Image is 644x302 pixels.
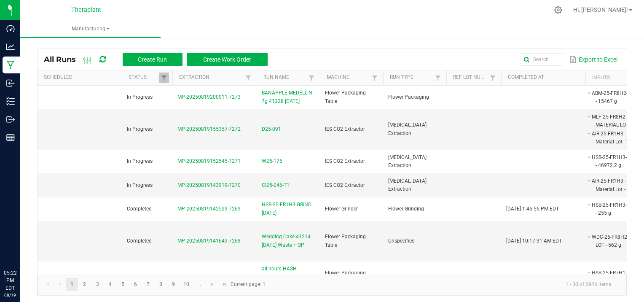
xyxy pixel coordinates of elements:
[325,206,358,212] span: Flower Grinder
[206,278,218,291] a: Go to the next page
[390,74,432,81] a: Run TypeSortable
[262,125,281,133] span: D25-091
[243,73,253,83] a: Filter
[327,74,369,81] a: MachineSortable
[6,79,15,87] inline-svg: Inbound
[6,43,15,51] inline-svg: Analytics
[271,278,618,291] kendo-pager-info: 1 - 30 of 6946 items
[104,278,116,291] a: Page 4
[306,73,317,83] a: Filter
[388,238,415,244] span: Unspecified
[127,206,152,212] span: Completed
[221,281,228,288] span: Go to the last page
[506,206,559,212] span: [DATE] 1:46:56 PM EDT
[262,157,282,165] span: W25-176
[263,74,306,81] a: Run NameSortable
[44,52,274,67] div: All Runs
[388,122,427,136] span: [MEDICAL_DATA] Extraction
[127,238,152,244] span: Completed
[159,73,169,83] a: Filter
[177,158,241,164] span: MP-20250819152545-7271
[262,89,315,105] span: BANAPPLE MEDELLIN 7g 41228 [DATE]
[193,278,205,291] a: Page 11
[71,6,101,13] span: Theraplant
[325,90,366,104] span: Flower Packaging Table
[38,274,627,295] kendo-pager: Current page: 1
[262,201,315,217] span: HSB-25-FR1H3 GRIND [DATE]
[155,278,167,291] a: Page 8
[127,158,153,164] span: In Progress
[177,126,241,132] span: MP-20250819155357-7272
[129,74,158,81] a: StatusSortable
[6,24,15,33] inline-svg: Dashboard
[325,234,366,248] span: Flower Packaging Table
[553,6,563,14] div: Manage settings
[567,52,620,67] button: Export to Excel
[218,278,231,291] a: Go to the last page
[6,133,15,142] inline-svg: Reports
[209,281,215,288] span: Go to the next page
[127,94,153,100] span: In Progress
[20,20,161,38] a: Manufacturing
[127,126,153,132] span: In Progress
[370,73,380,83] a: Filter
[180,278,193,291] a: Page 10
[388,154,427,168] span: [MEDICAL_DATA] Extraction
[488,73,498,83] a: Filter
[388,178,427,192] span: [MEDICAL_DATA] Extraction
[44,74,118,81] a: ScheduledSortable
[325,182,365,188] span: IES CO2 Extractor
[177,182,241,188] span: MP-20250819143919-7270
[4,269,16,292] p: 05:22 PM EDT
[127,182,153,188] span: In Progress
[177,206,241,212] span: MP-20250819142529-7269
[6,61,15,69] inline-svg: Manufacturing
[388,206,424,212] span: Flower Grinding
[117,278,129,291] a: Page 5
[262,181,290,189] span: CI25-046-T1
[4,292,16,298] p: 08/19
[138,56,167,63] span: Create Run
[129,278,142,291] a: Page 6
[179,74,243,81] a: ExtractionSortable
[325,126,365,132] span: IES CO2 Extractor
[177,238,241,244] span: MP-20250819141643-7268
[123,53,182,66] button: Create Run
[520,53,562,66] input: Search
[203,56,251,63] span: Create Work Order
[177,94,241,100] span: MP-20250819200911-7273
[91,278,104,291] a: Page 3
[433,73,443,83] a: Filter
[8,235,34,260] iframe: Resource center
[506,238,562,244] span: [DATE] 10:17:31 AM EDT
[66,278,78,291] a: Page 1
[325,158,365,164] span: IES CO2 Extractor
[25,233,35,243] iframe: Resource center unread badge
[453,74,487,81] a: Ref Lot NumberSortable
[388,94,429,100] span: Flower Packaging
[573,6,628,13] span: Hi, [PERSON_NAME]!
[508,74,582,81] a: Completed AtSortable
[6,97,15,105] inline-svg: Inventory
[142,278,154,291] a: Page 7
[262,265,315,289] span: all:hours HASH BURGER over:timers 41204 [DATE]
[78,278,91,291] a: Page 2
[262,233,315,249] span: Wedding Cake 41214 [DATE] Waste + OP
[167,278,180,291] a: Page 9
[6,115,15,124] inline-svg: Outbound
[20,25,161,32] span: Manufacturing
[325,270,366,284] span: Flower Packaging Table
[187,53,268,66] button: Create Work Order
